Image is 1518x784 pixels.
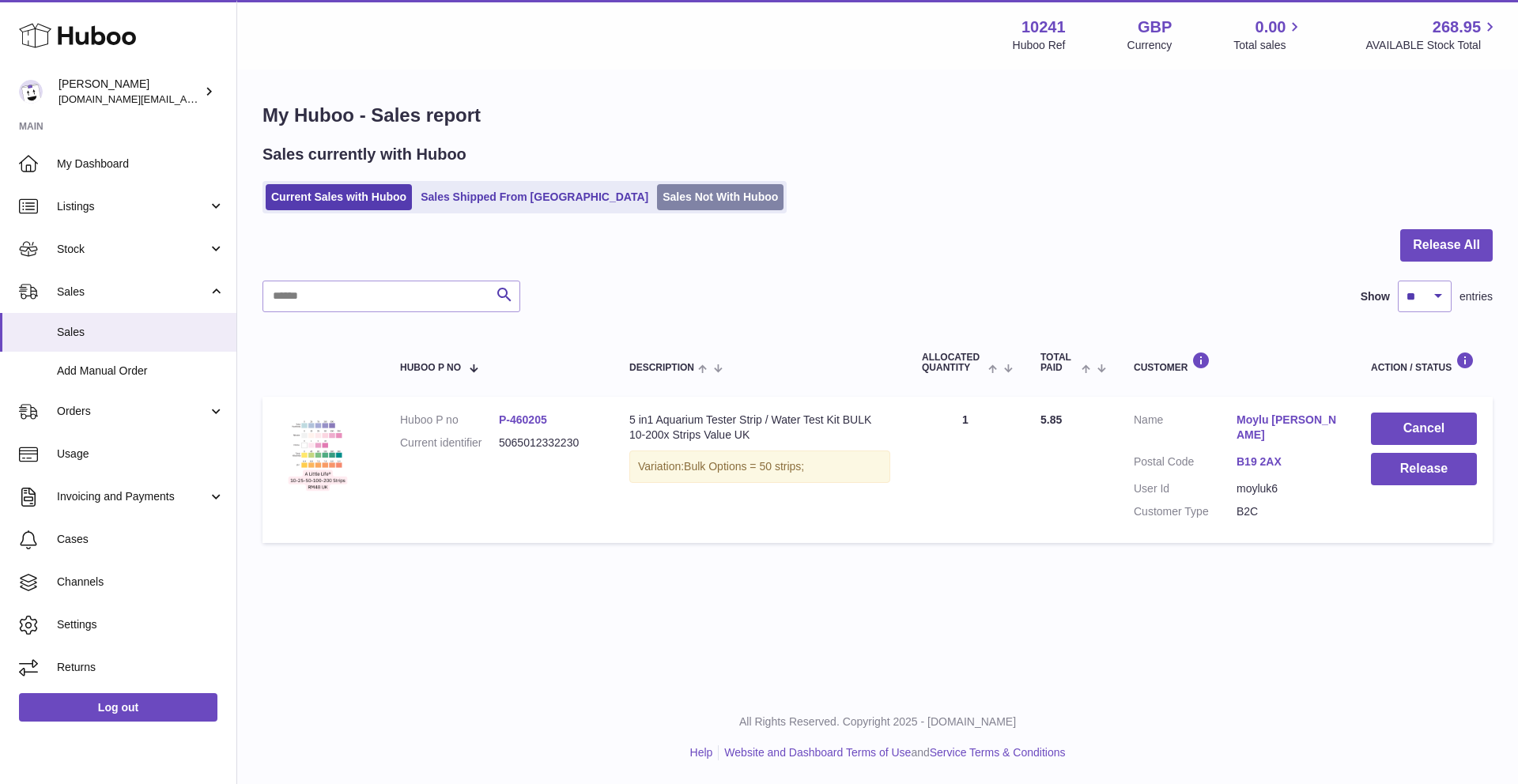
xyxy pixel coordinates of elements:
span: Cases [57,532,225,547]
button: Cancel [1371,413,1477,445]
span: ALLOCATED Quantity [922,352,984,373]
td: 1 [906,397,1025,542]
span: Orders [57,404,208,419]
span: 268.95 [1433,17,1481,38]
span: Bulk Options = 50 strips; [684,460,804,473]
span: Huboo P no [400,363,461,373]
img: $_57.PNG [278,413,357,492]
p: All Rights Reserved. Copyright 2025 - [DOMAIN_NAME] [250,714,1505,729]
div: Action / Status [1371,352,1477,373]
span: Total paid [1040,352,1078,373]
a: B19 2AX [1237,454,1339,469]
span: entries [1459,289,1493,304]
span: Returns [57,660,225,675]
a: Current Sales with Huboo [266,184,412,210]
strong: 10241 [1021,17,1066,38]
dt: Current identifier [400,435,499,450]
span: Settings [57,617,225,632]
a: Website and Dashboard Terms of Use [724,746,911,759]
div: Customer [1134,352,1339,373]
h1: My Huboo - Sales report [262,103,1493,128]
span: My Dashboard [57,156,225,171]
img: londonaquatics.online@gmail.com [19,80,43,104]
li: and [719,745,1065,760]
div: Currency [1127,38,1172,53]
div: 5 in1 Aquarium Tester Strip / Water Test Kit BULK 10-200x Strips Value UK [629,413,890,443]
span: AVAILABLE Stock Total [1365,38,1499,53]
dd: B2C [1237,504,1339,519]
span: Listings [57,199,208,214]
button: Release All [1400,229,1493,262]
dd: 5065012332230 [499,435,598,450]
button: Release [1371,453,1477,485]
a: Moylu [PERSON_NAME] [1237,413,1339,443]
label: Show [1361,289,1390,304]
dd: moyluk6 [1237,481,1339,496]
span: Sales [57,285,208,300]
a: P-460205 [499,413,547,426]
dt: User Id [1134,481,1237,496]
div: [PERSON_NAME] [59,77,201,107]
a: 268.95 AVAILABLE Stock Total [1365,17,1499,53]
div: Huboo Ref [1013,38,1066,53]
span: [DOMAIN_NAME][EMAIL_ADDRESS][DOMAIN_NAME] [59,92,315,105]
dt: Postal Code [1134,454,1237,473]
span: Invoicing and Payments [57,489,208,504]
span: Total sales [1233,38,1304,53]
span: 5.85 [1040,413,1062,426]
dt: Name [1134,413,1237,447]
strong: GBP [1138,17,1172,38]
a: Log out [19,693,217,722]
a: Help [690,746,713,759]
span: Stock [57,242,208,257]
span: Add Manual Order [57,364,225,379]
span: Usage [57,447,225,462]
span: Sales [57,325,225,340]
span: Description [629,363,694,373]
h2: Sales currently with Huboo [262,144,466,165]
div: Variation: [629,450,890,483]
a: Sales Not With Huboo [657,184,784,210]
dt: Huboo P no [400,413,499,428]
span: 0.00 [1256,17,1286,38]
dt: Customer Type [1134,504,1237,519]
a: 0.00 Total sales [1233,17,1304,53]
span: Channels [57,575,225,590]
a: Service Terms & Conditions [930,746,1066,759]
a: Sales Shipped From [GEOGRAPHIC_DATA] [415,184,654,210]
